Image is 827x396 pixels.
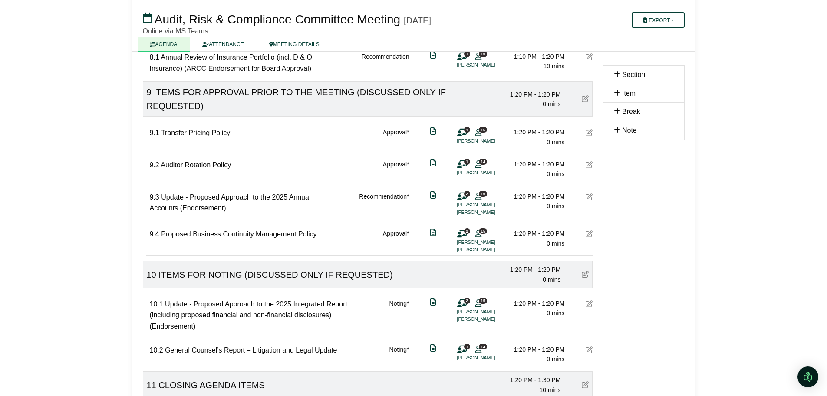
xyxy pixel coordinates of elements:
[547,139,564,146] span: 0 mins
[543,100,560,107] span: 0 mins
[150,129,159,136] span: 9.1
[143,27,208,35] span: Online via MS Teams
[504,229,565,238] div: 1:20 PM - 1:20 PM
[547,170,564,177] span: 0 mins
[479,298,487,303] span: 15
[138,37,190,52] a: AGENDA
[632,12,684,28] button: Export
[500,90,561,99] div: 1:20 PM - 1:20 PM
[479,159,487,164] span: 14
[150,300,347,330] span: Update - Proposed Approach to the 2025 Integrated Report (including proposed financial and non-fi...
[161,129,230,136] span: Transfer Pricing Policy
[622,71,645,78] span: Section
[161,230,316,238] span: Proposed Business Continuity Management Policy
[147,270,156,280] span: 10
[543,276,560,283] span: 0 mins
[150,346,163,354] span: 10.2
[504,192,565,201] div: 1:20 PM - 1:20 PM
[383,229,409,253] div: Approval*
[257,37,332,52] a: MEETING DETAILS
[150,53,159,61] span: 8.1
[158,270,392,280] span: ITEMS FOR NOTING (DISCUSSED ONLY IF REQUESTED)
[622,126,637,134] span: Note
[464,298,470,303] span: 2
[457,137,522,145] li: [PERSON_NAME]
[464,344,470,349] span: 1
[479,51,487,57] span: 15
[165,346,337,354] span: General Counsel’s Report – Litigation and Legal Update
[479,344,487,349] span: 14
[464,228,470,234] span: 2
[622,108,640,115] span: Break
[504,345,565,354] div: 1:20 PM - 1:20 PM
[797,366,818,387] div: Open Intercom Messenger
[150,193,311,212] span: Update - Proposed Approach to the 2025 Annual Accounts (Endorsement)
[504,299,565,308] div: 1:20 PM - 1:20 PM
[147,380,156,390] span: 11
[150,230,159,238] span: 9.4
[457,61,522,69] li: [PERSON_NAME]
[464,51,470,57] span: 1
[479,228,487,234] span: 15
[457,201,522,209] li: [PERSON_NAME]
[457,308,522,316] li: [PERSON_NAME]
[504,127,565,137] div: 1:20 PM - 1:20 PM
[383,160,409,179] div: Approval*
[161,161,231,169] span: Auditor Rotation Policy
[547,203,564,210] span: 0 mins
[457,354,522,362] li: [PERSON_NAME]
[500,265,561,274] div: 1:20 PM - 1:20 PM
[389,299,409,332] div: Noting*
[543,63,564,70] span: 10 mins
[504,52,565,61] div: 1:10 PM - 1:20 PM
[150,53,312,72] span: Annual Review of Insurance Portfolio (incl. D & O Insurance) (ARCC Endorsement for Board Approval)
[457,169,522,176] li: [PERSON_NAME]
[150,300,163,308] span: 10.1
[464,159,470,164] span: 1
[389,345,409,364] div: Noting*
[190,37,256,52] a: ATTENDANCE
[457,209,522,216] li: [PERSON_NAME]
[479,191,487,196] span: 15
[500,375,561,385] div: 1:20 PM - 1:30 PM
[457,316,522,323] li: [PERSON_NAME]
[359,192,409,216] div: Recommendation*
[147,87,152,97] span: 9
[464,191,470,196] span: 2
[457,246,522,253] li: [PERSON_NAME]
[383,127,409,147] div: Approval*
[547,309,564,316] span: 0 mins
[547,356,564,363] span: 0 mins
[150,161,159,169] span: 9.2
[404,15,431,26] div: [DATE]
[479,127,487,133] span: 15
[158,380,265,390] span: CLOSING AGENDA ITEMS
[464,127,470,133] span: 1
[155,13,400,26] span: Audit, Risk & Compliance Committee Meeting
[457,239,522,246] li: [PERSON_NAME]
[147,87,446,111] span: ITEMS FOR APPROVAL PRIOR TO THE MEETING (DISCUSSED ONLY IF REQUESTED)
[547,240,564,247] span: 0 mins
[362,52,409,74] div: Recommendation
[622,90,636,97] span: Item
[150,193,159,201] span: 9.3
[539,386,560,393] span: 10 mins
[504,160,565,169] div: 1:20 PM - 1:20 PM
